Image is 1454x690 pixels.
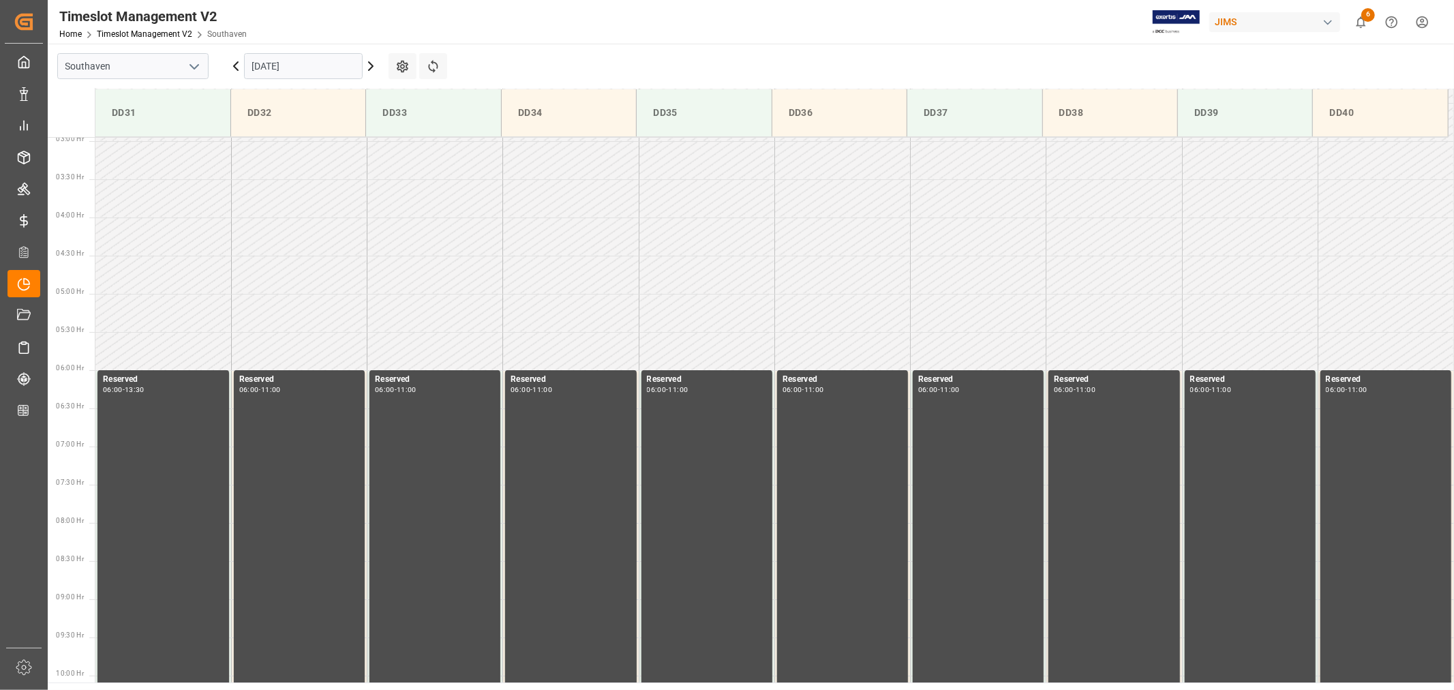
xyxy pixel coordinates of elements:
div: DD34 [513,100,625,125]
div: 11:00 [804,387,824,393]
div: 11:00 [532,387,552,393]
div: 11:00 [397,387,416,393]
button: open menu [183,56,204,77]
span: 05:00 Hr [56,288,84,295]
div: - [123,387,125,393]
span: 06:30 Hr [56,402,84,410]
div: - [530,387,532,393]
div: DD36 [783,100,896,125]
div: 06:00 [1326,387,1346,393]
div: 13:30 [125,387,145,393]
div: 06:00 [647,387,667,393]
div: - [259,387,261,393]
div: Reserved [1054,373,1174,387]
span: 04:30 Hr [56,250,84,257]
span: 09:00 Hr [56,593,84,601]
div: Reserved [1190,373,1310,387]
a: Home [59,29,82,39]
input: Type to search/select [57,53,209,79]
div: DD38 [1054,100,1166,125]
div: - [395,387,397,393]
div: - [666,387,668,393]
div: DD32 [242,100,354,125]
button: show 6 new notifications [1346,7,1376,37]
span: 06:00 Hr [56,364,84,372]
span: 07:00 Hr [56,440,84,448]
span: 08:00 Hr [56,517,84,524]
div: - [1074,387,1076,393]
div: Reserved [375,373,495,387]
div: 06:00 [918,387,938,393]
div: 06:00 [783,387,802,393]
span: 6 [1361,8,1375,22]
img: Exertis%20JAM%20-%20Email%20Logo.jpg_1722504956.jpg [1153,10,1200,34]
a: Timeslot Management V2 [97,29,192,39]
span: 03:30 Hr [56,173,84,181]
div: DD37 [918,100,1031,125]
div: DD35 [648,100,760,125]
div: 11:00 [261,387,281,393]
div: Reserved [239,373,359,387]
span: 04:00 Hr [56,211,84,219]
div: JIMS [1209,12,1340,32]
div: 11:00 [940,387,960,393]
div: 06:00 [375,387,395,393]
div: 06:00 [1190,387,1210,393]
div: - [938,387,940,393]
div: 06:00 [239,387,259,393]
div: 06:00 [103,387,123,393]
div: - [802,387,804,393]
div: 11:00 [669,387,688,393]
div: Reserved [1326,373,1446,387]
div: Reserved [511,373,631,387]
span: 08:30 Hr [56,555,84,562]
div: Reserved [103,373,224,387]
span: 10:00 Hr [56,670,84,677]
button: JIMS [1209,9,1346,35]
div: 06:00 [1054,387,1074,393]
input: MM-DD-YYYY [244,53,363,79]
div: DD40 [1324,100,1437,125]
div: DD39 [1189,100,1301,125]
div: 06:00 [511,387,530,393]
div: 11:00 [1348,387,1367,393]
span: 07:30 Hr [56,479,84,486]
div: DD33 [377,100,489,125]
div: - [1346,387,1348,393]
span: 03:00 Hr [56,135,84,142]
div: Reserved [783,373,903,387]
div: Reserved [647,373,767,387]
div: Reserved [918,373,1038,387]
span: 09:30 Hr [56,631,84,639]
div: 11:00 [1212,387,1232,393]
div: 11:00 [1076,387,1095,393]
div: Timeslot Management V2 [59,6,247,27]
div: - [1209,387,1211,393]
div: DD31 [106,100,219,125]
span: 05:30 Hr [56,326,84,333]
button: Help Center [1376,7,1407,37]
